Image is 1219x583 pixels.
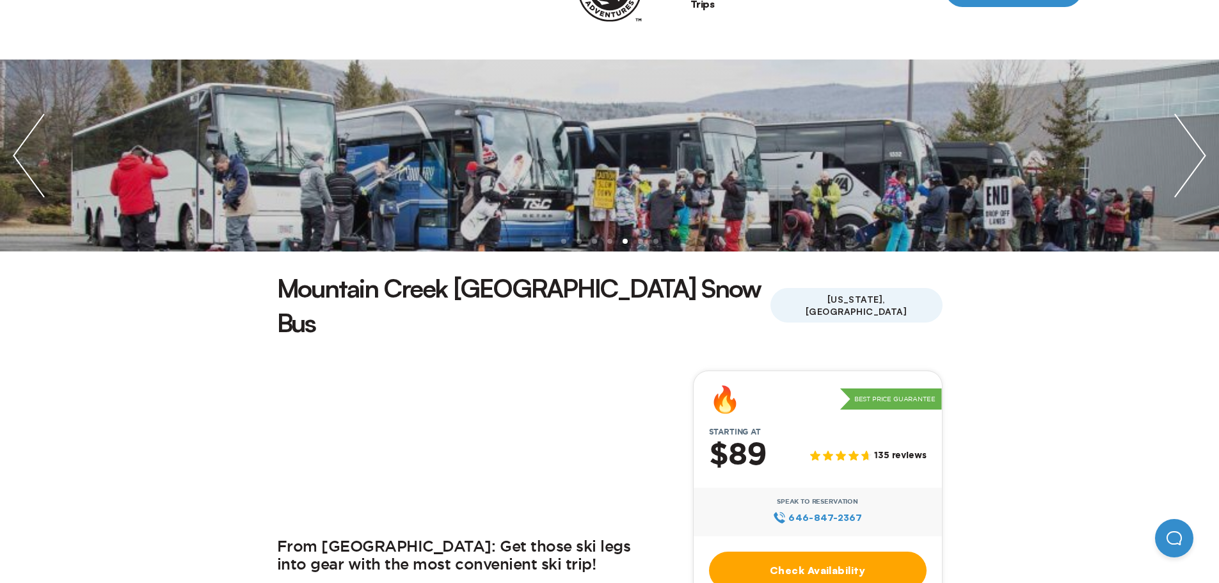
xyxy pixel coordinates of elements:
h1: Mountain Creek [GEOGRAPHIC_DATA] Snow Bus [277,271,770,340]
span: Speak to Reservation [777,498,858,506]
li: slide item 1 [561,239,566,244]
li: slide item 2 [577,239,582,244]
h2: From [GEOGRAPHIC_DATA]: Get those ski legs into gear with the most convenient ski trip! [277,538,635,575]
div: 🔥 [709,387,741,412]
span: [US_STATE], [GEOGRAPHIC_DATA] [770,288,943,323]
li: slide item 7 [653,239,658,244]
span: 135 reviews [874,451,926,461]
span: Starting at [694,427,776,436]
a: 646‍-847‍-2367 [773,511,862,525]
iframe: Help Scout Beacon - Open [1155,519,1193,557]
img: next slide / item [1161,60,1219,252]
span: 646‍-847‍-2367 [788,511,862,525]
li: slide item 4 [607,239,612,244]
h2: $89 [709,439,767,472]
p: Best Price Guarantee [840,388,942,410]
li: slide item 3 [592,239,597,244]
li: slide item 6 [638,239,643,244]
li: slide item 5 [623,239,628,244]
